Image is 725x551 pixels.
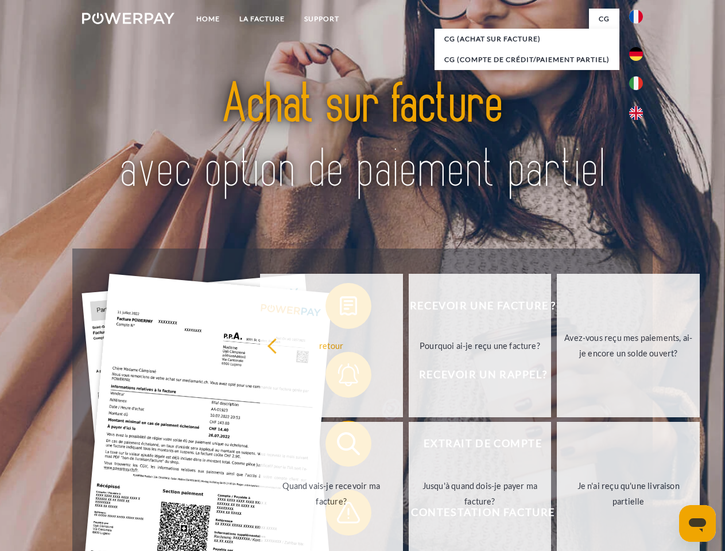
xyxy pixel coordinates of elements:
[416,478,545,509] div: Jusqu'à quand dois-je payer ma facture?
[110,55,615,220] img: title-powerpay_fr.svg
[230,9,294,29] a: LA FACTURE
[416,337,545,353] div: Pourquoi ai-je reçu une facture?
[294,9,349,29] a: Support
[629,106,643,120] img: en
[564,478,693,509] div: Je n'ai reçu qu'une livraison partielle
[589,9,619,29] a: CG
[679,505,716,542] iframe: Bouton de lancement de la fenêtre de messagerie
[267,478,396,509] div: Quand vais-je recevoir ma facture?
[82,13,175,24] img: logo-powerpay-white.svg
[435,29,619,49] a: CG (achat sur facture)
[629,76,643,90] img: it
[557,274,700,417] a: Avez-vous reçu mes paiements, ai-je encore un solde ouvert?
[267,337,396,353] div: retour
[435,49,619,70] a: CG (Compte de crédit/paiement partiel)
[629,10,643,24] img: fr
[564,330,693,361] div: Avez-vous reçu mes paiements, ai-je encore un solde ouvert?
[629,47,643,61] img: de
[187,9,230,29] a: Home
